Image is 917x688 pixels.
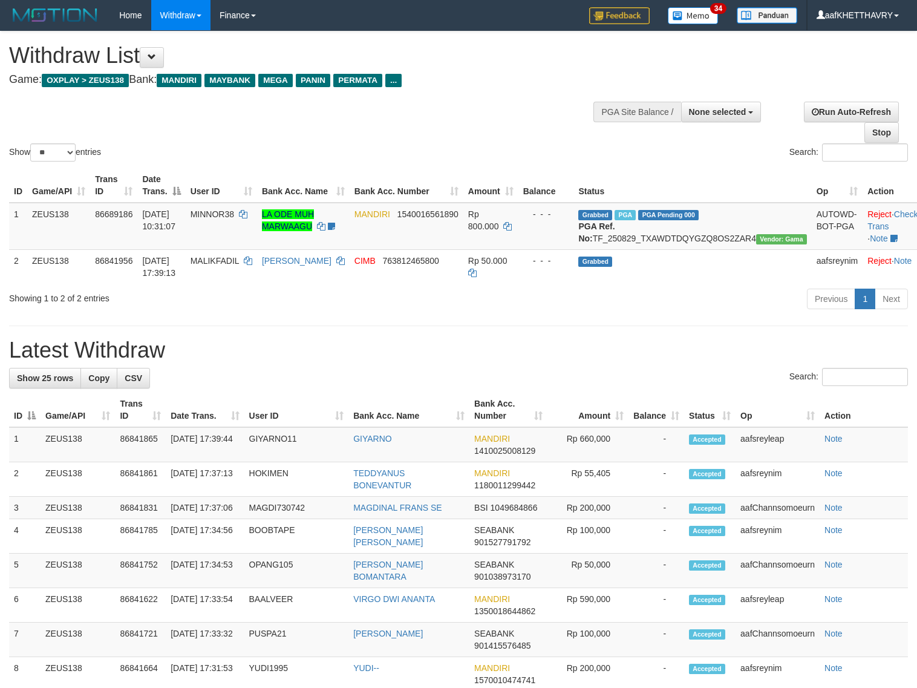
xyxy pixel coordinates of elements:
select: Showentries [30,143,76,162]
span: MINNOR38 [191,209,234,219]
span: PANIN [296,74,330,87]
span: Show 25 rows [17,373,73,383]
td: BAALVEER [244,588,349,623]
td: ZEUS138 [41,519,115,554]
span: MANDIRI [474,434,510,444]
td: - [628,519,684,554]
label: Search: [789,143,908,162]
span: Accepted [689,526,725,536]
td: Rp 100,000 [547,519,628,554]
th: Status: activate to sort column ascending [684,393,736,427]
a: Show 25 rows [9,368,81,388]
th: Trans ID: activate to sort column ascending [90,168,137,203]
td: PUSPA21 [244,623,349,657]
td: GIYARNO11 [244,427,349,462]
td: [DATE] 17:34:56 [166,519,244,554]
th: Op: activate to sort column ascending [736,393,820,427]
th: Trans ID: activate to sort column ascending [115,393,166,427]
span: Copy 1540016561890 to clipboard [397,209,458,219]
span: Copy 1049684866 to clipboard [491,503,538,513]
td: Rp 100,000 [547,623,628,657]
td: [DATE] 17:34:53 [166,554,244,588]
a: Run Auto-Refresh [804,102,899,122]
td: aafChannsomoeurn [736,497,820,519]
span: Accepted [689,469,725,479]
span: ... [385,74,402,87]
span: Copy 1410025008129 to clipboard [474,446,535,456]
td: 86841831 [115,497,166,519]
th: Bank Acc. Name: activate to sort column ascending [348,393,469,427]
td: ZEUS138 [27,249,90,284]
td: ZEUS138 [41,623,115,657]
td: aafsreynim [812,249,863,284]
b: PGA Ref. No: [578,221,615,243]
th: Status [573,168,811,203]
td: Rp 660,000 [547,427,628,462]
th: ID [9,168,27,203]
a: Note [870,234,888,243]
span: MANDIRI [354,209,390,219]
span: Grabbed [578,210,612,220]
div: - - - [523,255,569,267]
td: aafChannsomoeurn [736,623,820,657]
a: [PERSON_NAME] [PERSON_NAME] [353,525,423,547]
label: Search: [789,368,908,386]
td: - [628,497,684,519]
td: Rp 200,000 [547,497,628,519]
span: [DATE] 10:31:07 [142,209,175,231]
span: Accepted [689,434,725,445]
td: MAGDI730742 [244,497,349,519]
span: None selected [689,107,746,117]
td: ZEUS138 [27,203,90,250]
td: aafChannsomoeurn [736,554,820,588]
td: [DATE] 17:33:54 [166,588,244,623]
td: HOKIMEN [244,462,349,497]
a: Note [824,434,843,444]
th: ID: activate to sort column descending [9,393,41,427]
a: Note [824,560,843,569]
span: PERMATA [333,74,382,87]
td: 7 [9,623,41,657]
span: Copy 901415576485 to clipboard [474,641,530,650]
span: OXPLAY > ZEUS138 [42,74,129,87]
a: Note [824,663,843,673]
td: 1 [9,427,41,462]
td: 2 [9,249,27,284]
a: Next [875,289,908,309]
th: Amount: activate to sort column ascending [547,393,628,427]
td: - [628,623,684,657]
td: ZEUS138 [41,427,115,462]
a: MAGDINAL FRANS SE [353,503,442,513]
td: Rp 55,405 [547,462,628,497]
td: aafsreyleap [736,427,820,462]
td: 6 [9,588,41,623]
span: MANDIRI [474,594,510,604]
span: Accepted [689,664,725,674]
th: User ID: activate to sort column ascending [244,393,349,427]
a: Note [824,525,843,535]
span: Rp 800.000 [468,209,499,231]
th: Bank Acc. Name: activate to sort column ascending [257,168,350,203]
td: [DATE] 17:33:32 [166,623,244,657]
td: aafsreyleap [736,588,820,623]
a: [PERSON_NAME] [353,629,423,638]
img: Feedback.jpg [589,7,650,24]
span: Accepted [689,629,725,640]
a: GIYARNO [353,434,392,444]
span: BSI [474,503,488,513]
a: Previous [807,289,855,309]
span: Copy [88,373,109,383]
td: 86841865 [115,427,166,462]
td: [DATE] 17:39:44 [166,427,244,462]
td: Rp 50,000 [547,554,628,588]
span: Accepted [689,560,725,571]
div: PGA Site Balance / [593,102,680,122]
span: Copy 901038973170 to clipboard [474,572,530,582]
span: 86689186 [95,209,132,219]
td: TF_250829_TXAWDTDQYGZQ8OS2ZAR4 [573,203,811,250]
img: Button%20Memo.svg [668,7,719,24]
th: Game/API: activate to sort column ascending [41,393,115,427]
th: Amount: activate to sort column ascending [463,168,518,203]
button: None selected [681,102,762,122]
span: MAYBANK [204,74,255,87]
